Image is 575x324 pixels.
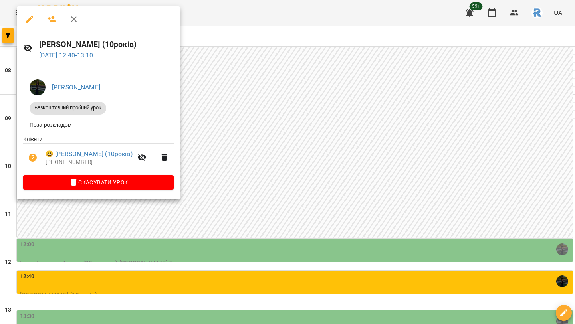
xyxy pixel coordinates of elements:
[23,118,174,132] li: Поза розкладом
[46,158,133,166] p: [PHONE_NUMBER]
[23,148,42,167] button: Візит ще не сплачено. Додати оплату?
[23,135,174,175] ul: Клієнти
[46,149,133,159] a: 😀 [PERSON_NAME] (10років)
[39,51,93,59] a: [DATE] 12:40-13:10
[39,38,174,51] h6: [PERSON_NAME] (10років)
[30,79,46,95] img: ee19f62eea933ed92d9b7c9b9c0e7472.jpeg
[52,83,100,91] a: [PERSON_NAME]
[30,178,167,187] span: Скасувати Урок
[30,104,106,111] span: Безкоштовний пробний урок
[23,175,174,190] button: Скасувати Урок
